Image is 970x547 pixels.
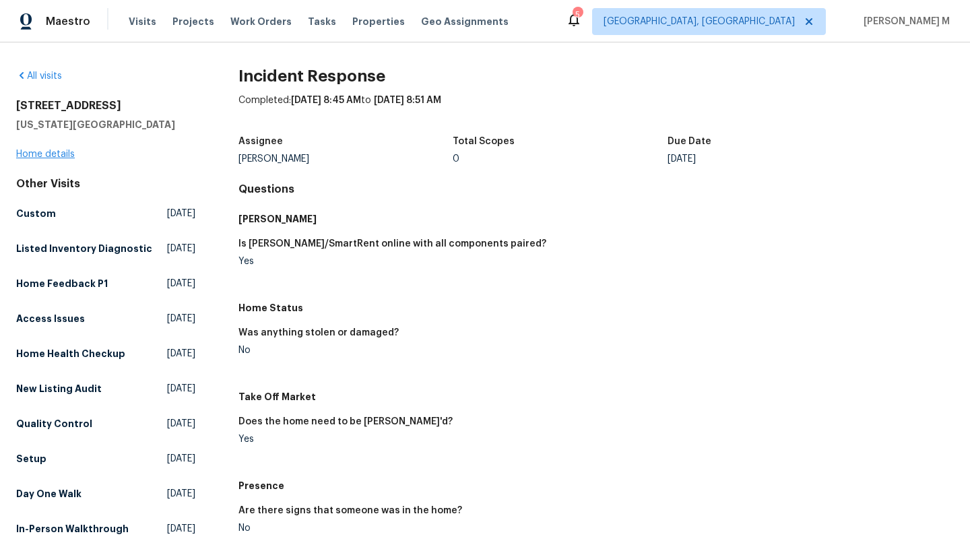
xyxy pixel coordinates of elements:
div: No [238,346,585,355]
div: [PERSON_NAME] [238,154,453,164]
a: Listed Inventory Diagnostic[DATE] [16,236,195,261]
h5: Is [PERSON_NAME]/SmartRent online with all components paired? [238,239,546,249]
h5: Take Off Market [238,390,954,404]
h5: Assignee [238,137,283,146]
h5: [US_STATE][GEOGRAPHIC_DATA] [16,118,195,131]
a: Quality Control[DATE] [16,412,195,436]
h5: Home Feedback P1 [16,277,108,290]
h2: [STREET_ADDRESS] [16,99,195,112]
h5: New Listing Audit [16,382,102,395]
h5: Custom [16,207,56,220]
div: 5 [573,8,582,22]
span: [DATE] [167,277,195,290]
div: [DATE] [668,154,882,164]
span: [DATE] [167,487,195,501]
h5: Home Status [238,301,954,315]
a: Home Health Checkup[DATE] [16,342,195,366]
h5: Home Health Checkup [16,347,125,360]
a: In-Person Walkthrough[DATE] [16,517,195,541]
h5: Day One Walk [16,487,82,501]
h5: Access Issues [16,312,85,325]
a: All visits [16,71,62,81]
h5: Presence [238,479,954,492]
div: Yes [238,435,585,444]
div: 0 [453,154,668,164]
h5: Was anything stolen or damaged? [238,328,399,337]
span: [DATE] [167,242,195,255]
a: Setup[DATE] [16,447,195,471]
h4: Questions [238,183,954,196]
span: Work Orders [230,15,292,28]
div: Other Visits [16,177,195,191]
span: [DATE] [167,347,195,360]
span: [DATE] [167,312,195,325]
span: [PERSON_NAME] M [858,15,950,28]
div: Completed: to [238,94,954,129]
span: [DATE] [167,452,195,465]
span: [DATE] 8:51 AM [374,96,441,105]
span: Tasks [308,17,336,26]
span: [GEOGRAPHIC_DATA], [GEOGRAPHIC_DATA] [604,15,795,28]
h5: [PERSON_NAME] [238,212,954,226]
h5: Total Scopes [453,137,515,146]
h5: Setup [16,452,46,465]
h5: Quality Control [16,417,92,430]
h5: Due Date [668,137,711,146]
h5: Listed Inventory Diagnostic [16,242,152,255]
h5: Does the home need to be [PERSON_NAME]'d? [238,417,453,426]
span: [DATE] [167,382,195,395]
span: Properties [352,15,405,28]
span: [DATE] 8:45 AM [291,96,361,105]
span: [DATE] [167,417,195,430]
span: Visits [129,15,156,28]
h5: Are there signs that someone was in the home? [238,506,462,515]
span: Projects [172,15,214,28]
span: [DATE] [167,207,195,220]
h5: In-Person Walkthrough [16,522,129,536]
span: [DATE] [167,522,195,536]
div: No [238,523,585,533]
a: Home Feedback P1[DATE] [16,271,195,296]
a: Custom[DATE] [16,201,195,226]
a: New Listing Audit[DATE] [16,377,195,401]
h2: Incident Response [238,69,954,83]
div: Yes [238,257,585,266]
a: Access Issues[DATE] [16,307,195,331]
a: Day One Walk[DATE] [16,482,195,506]
span: Geo Assignments [421,15,509,28]
a: Home details [16,150,75,159]
span: Maestro [46,15,90,28]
